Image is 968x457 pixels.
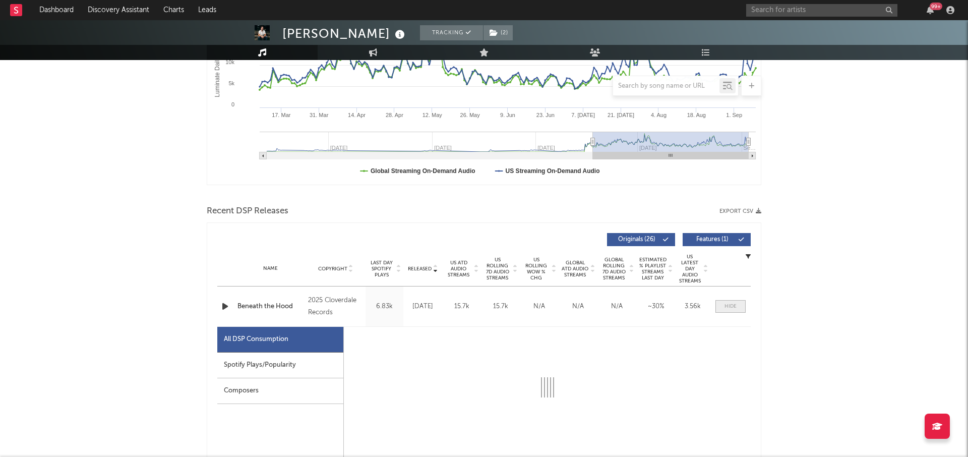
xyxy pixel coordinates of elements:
[687,112,706,118] text: 18. Aug
[744,145,756,151] text: Se…
[282,25,407,42] div: [PERSON_NAME]
[726,112,742,118] text: 1. Sep
[371,167,475,175] text: Global Streaming On-Demand Audio
[368,302,401,312] div: 6.83k
[237,265,303,272] div: Name
[231,101,234,107] text: 0
[571,112,595,118] text: 7. [DATE]
[639,257,667,281] span: Estimated % Playlist Streams Last Day
[927,6,934,14] button: 99+
[522,257,550,281] span: US Rolling WoW % Chg
[420,25,483,40] button: Tracking
[683,233,751,246] button: Features(1)
[719,208,761,214] button: Export CSV
[217,353,343,378] div: Spotify Plays/Popularity
[408,266,432,272] span: Released
[310,112,329,118] text: 31. Mar
[561,302,595,312] div: N/A
[746,4,897,17] input: Search for artists
[483,302,517,312] div: 15.7k
[536,112,555,118] text: 23. Jun
[445,260,472,278] span: US ATD Audio Streams
[651,112,667,118] text: 4. Aug
[214,33,221,97] text: Luminate Daily Streams
[308,295,363,319] div: 2025 Cloverdale Records
[561,260,589,278] span: Global ATD Audio Streams
[500,112,515,118] text: 9. Jun
[386,112,403,118] text: 28. Apr
[422,112,443,118] text: 12. May
[272,112,291,118] text: 17. Mar
[224,333,288,346] div: All DSP Consumption
[445,302,478,312] div: 15.7k
[600,302,634,312] div: N/A
[237,302,303,312] a: Beneath the Hood
[225,59,234,65] text: 10k
[483,25,513,40] button: (2)
[406,302,440,312] div: [DATE]
[483,257,511,281] span: US Rolling 7D Audio Streams
[678,302,708,312] div: 3.56k
[522,302,556,312] div: N/A
[207,205,288,217] span: Recent DSP Releases
[217,327,343,353] div: All DSP Consumption
[678,254,702,284] span: US Latest Day Audio Streams
[348,112,366,118] text: 14. Apr
[483,25,513,40] span: ( 2 )
[639,302,673,312] div: ~ 30 %
[368,260,395,278] span: Last Day Spotify Plays
[600,257,628,281] span: Global Rolling 7D Audio Streams
[217,378,343,404] div: Composers
[614,237,660,243] span: Originals ( 26 )
[506,167,600,175] text: US Streaming On-Demand Audio
[613,82,719,90] input: Search by song name or URL
[930,3,942,10] div: 99 +
[689,237,736,243] span: Features ( 1 )
[607,233,675,246] button: Originals(26)
[318,266,347,272] span: Copyright
[608,112,634,118] text: 21. [DATE]
[460,112,480,118] text: 26. May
